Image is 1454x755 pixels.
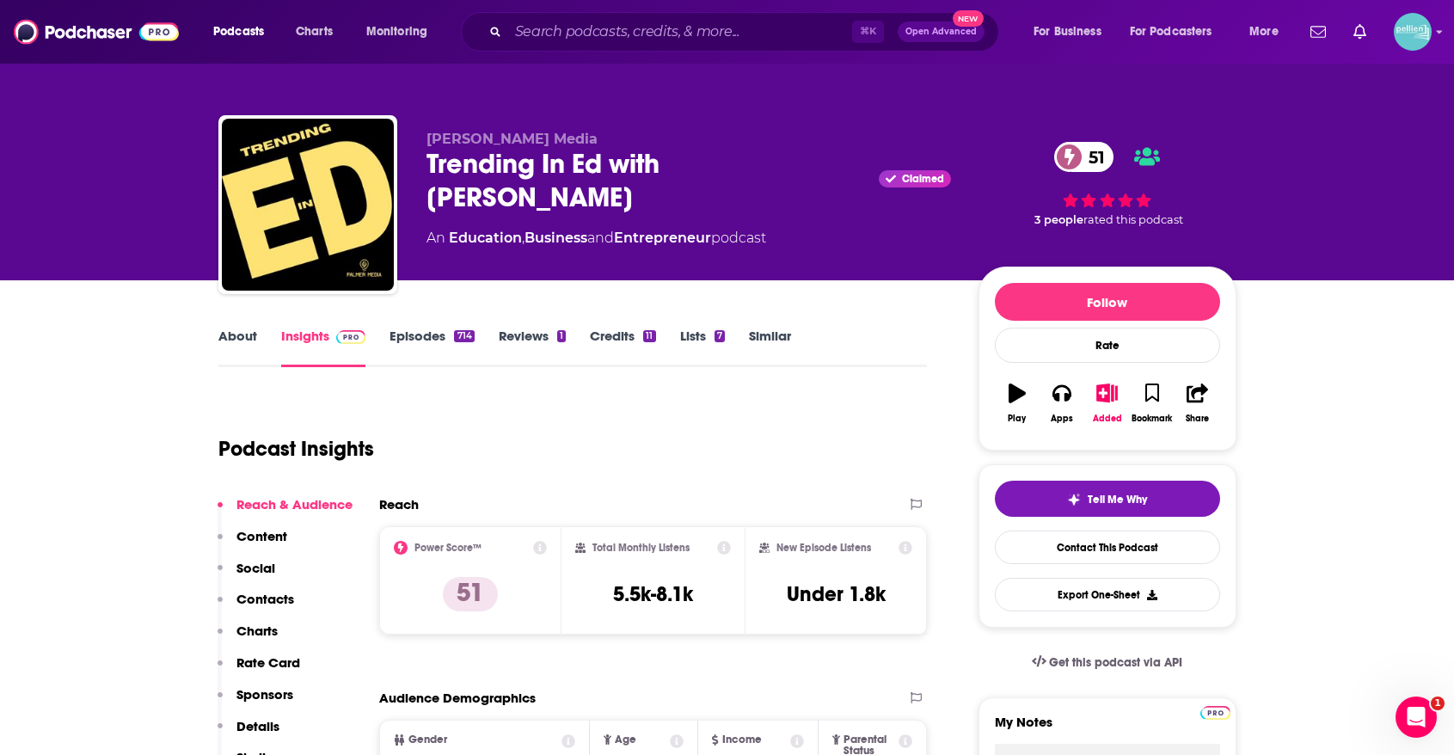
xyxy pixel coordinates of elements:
label: My Notes [995,714,1220,744]
button: open menu [1119,18,1237,46]
a: Lists7 [680,328,725,367]
a: InsightsPodchaser Pro [281,328,366,367]
button: Sponsors [218,686,293,718]
span: Tell Me Why [1088,493,1147,506]
span: rated this podcast [1083,213,1183,226]
a: Credits11 [590,328,655,367]
a: Similar [749,328,791,367]
p: Sponsors [236,686,293,703]
span: Logged in as JessicaPellien [1394,13,1432,51]
button: open menu [1237,18,1300,46]
a: Contact This Podcast [995,531,1220,564]
span: Monitoring [366,20,427,44]
button: Bookmark [1130,372,1175,434]
a: Charts [285,18,343,46]
h2: Audience Demographics [379,690,536,706]
button: Apps [1040,372,1084,434]
a: Show notifications dropdown [1347,17,1373,46]
div: An podcast [426,228,766,249]
div: 11 [643,330,655,342]
img: tell me why sparkle [1067,493,1081,506]
span: New [953,10,984,27]
h3: Under 1.8k [787,581,886,607]
span: Get this podcast via API [1049,655,1182,670]
p: Charts [236,623,278,639]
p: Content [236,528,287,544]
button: Reach & Audience [218,496,353,528]
img: Podchaser - Follow, Share and Rate Podcasts [14,15,179,48]
div: Added [1093,414,1122,424]
span: 51 [1071,142,1114,172]
p: Rate Card [236,654,300,671]
h2: Reach [379,496,419,513]
span: For Business [1034,20,1101,44]
button: open menu [354,18,450,46]
button: Social [218,560,275,592]
span: Income [722,734,762,746]
button: tell me why sparkleTell Me Why [995,481,1220,517]
a: Reviews1 [499,328,566,367]
a: About [218,328,257,367]
span: Claimed [902,175,944,183]
div: Share [1186,414,1209,424]
div: 714 [454,330,474,342]
button: Open AdvancedNew [898,21,985,42]
a: Get this podcast via API [1018,641,1197,684]
button: Rate Card [218,654,300,686]
h1: Podcast Insights [218,436,374,462]
p: Reach & Audience [236,496,353,513]
a: Episodes714 [390,328,474,367]
p: 51 [443,577,498,611]
a: Business [525,230,587,246]
div: Bookmark [1132,414,1172,424]
input: Search podcasts, credits, & more... [508,18,852,46]
span: More [1249,20,1279,44]
h2: Power Score™ [414,542,482,554]
span: [PERSON_NAME] Media [426,131,598,147]
a: Pro website [1200,703,1230,720]
img: User Profile [1394,13,1432,51]
div: Play [1008,414,1026,424]
button: Charts [218,623,278,654]
img: Podchaser Pro [336,330,366,344]
p: Social [236,560,275,576]
span: Podcasts [213,20,264,44]
button: Play [995,372,1040,434]
span: For Podcasters [1130,20,1212,44]
button: Details [218,718,279,750]
span: Age [615,734,636,746]
div: Apps [1051,414,1073,424]
button: Export One-Sheet [995,578,1220,611]
a: Show notifications dropdown [1304,17,1333,46]
div: Rate [995,328,1220,363]
button: Added [1084,372,1129,434]
h2: New Episode Listens [776,542,871,554]
a: Entrepreneur [614,230,711,246]
div: 1 [557,330,566,342]
span: ⌘ K [852,21,884,43]
a: Education [449,230,522,246]
span: Gender [408,734,447,746]
img: Podchaser Pro [1200,706,1230,720]
span: 3 people [1034,213,1083,226]
a: 51 [1054,142,1114,172]
span: and [587,230,614,246]
button: Content [218,528,287,560]
h3: 5.5k-8.1k [613,581,693,607]
img: Trending In Ed with Mike Palmer [222,119,394,291]
div: Search podcasts, credits, & more... [477,12,1015,52]
span: Open Advanced [905,28,977,36]
button: Show profile menu [1394,13,1432,51]
button: open menu [1021,18,1123,46]
span: Charts [296,20,333,44]
button: Contacts [218,591,294,623]
div: 7 [715,330,725,342]
span: , [522,230,525,246]
div: 51 3 peoplerated this podcast [979,131,1236,237]
iframe: Intercom live chat [1396,697,1437,738]
button: Share [1175,372,1219,434]
p: Contacts [236,591,294,607]
button: Follow [995,283,1220,321]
